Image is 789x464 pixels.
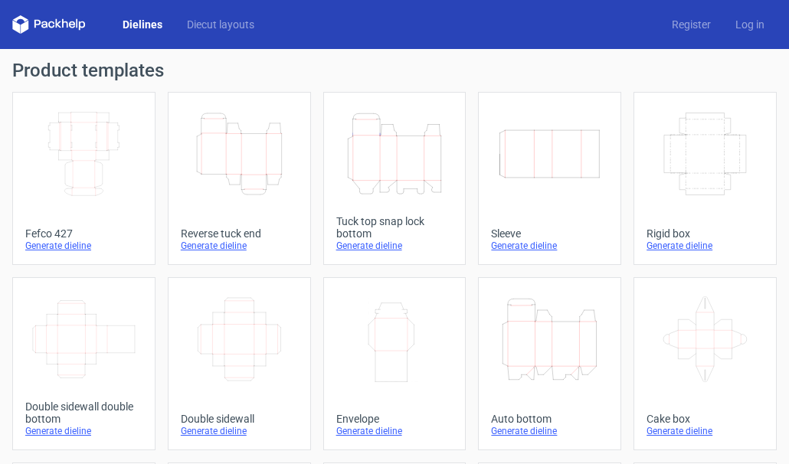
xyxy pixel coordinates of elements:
a: Register [660,17,723,32]
a: Double sidewall double bottomGenerate dieline [12,277,156,450]
div: Double sidewall double bottom [25,400,142,425]
a: Double sidewallGenerate dieline [168,277,311,450]
div: Envelope [336,413,453,425]
div: Generate dieline [491,425,608,437]
div: Generate dieline [647,240,764,252]
a: SleeveGenerate dieline [478,92,621,265]
a: Reverse tuck endGenerate dieline [168,92,311,265]
div: Cake box [647,413,764,425]
div: Fefco 427 [25,227,142,240]
div: Generate dieline [181,425,298,437]
div: Auto bottom [491,413,608,425]
div: Generate dieline [25,240,142,252]
div: Generate dieline [336,240,453,252]
a: Auto bottomGenerate dieline [478,277,621,450]
div: Sleeve [491,227,608,240]
div: Reverse tuck end [181,227,298,240]
div: Generate dieline [181,240,298,252]
a: Dielines [110,17,175,32]
a: Cake boxGenerate dieline [633,277,777,450]
a: EnvelopeGenerate dieline [323,277,467,450]
a: Tuck top snap lock bottomGenerate dieline [323,92,467,265]
div: Double sidewall [181,413,298,425]
h1: Product templates [12,61,777,80]
div: Generate dieline [647,425,764,437]
a: Log in [723,17,777,32]
div: Rigid box [647,227,764,240]
div: Generate dieline [25,425,142,437]
a: Diecut layouts [175,17,267,32]
div: Generate dieline [491,240,608,252]
div: Generate dieline [336,425,453,437]
div: Tuck top snap lock bottom [336,215,453,240]
a: Fefco 427Generate dieline [12,92,156,265]
a: Rigid boxGenerate dieline [633,92,777,265]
